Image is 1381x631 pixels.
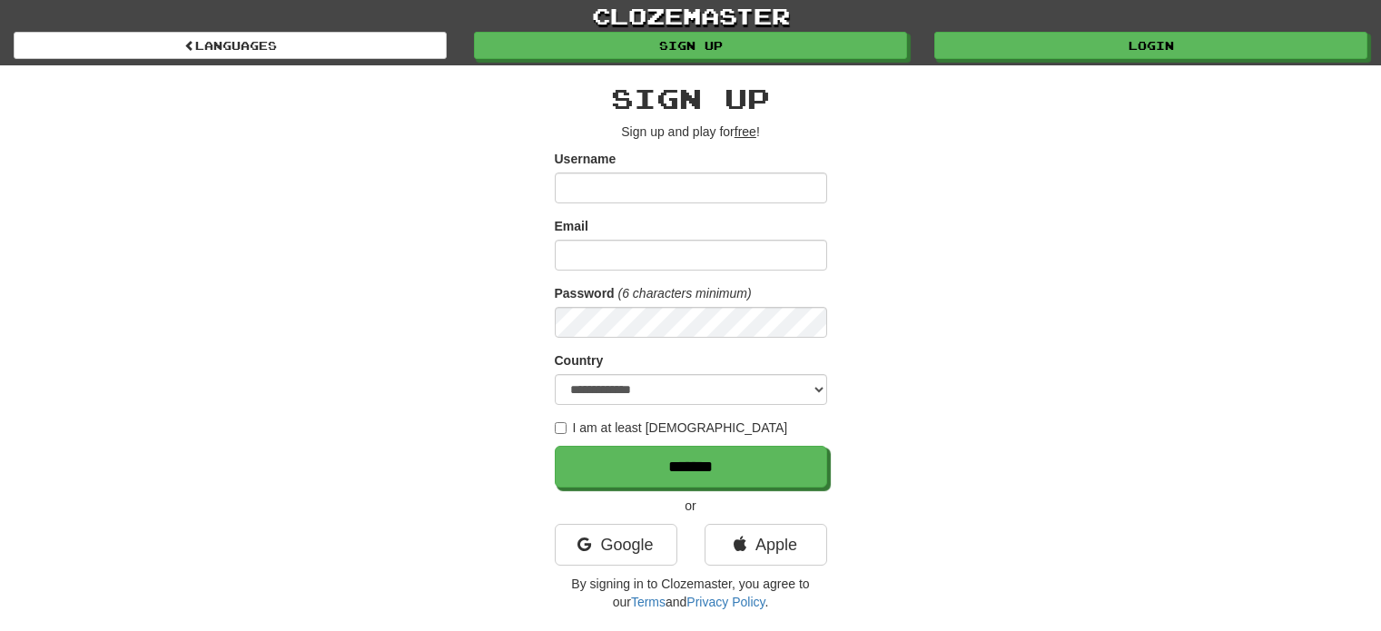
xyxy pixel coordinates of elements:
[555,419,788,437] label: I am at least [DEMOGRAPHIC_DATA]
[555,217,588,235] label: Email
[686,595,764,609] a: Privacy Policy
[555,150,617,168] label: Username
[618,286,752,301] em: (6 characters minimum)
[474,32,907,59] a: Sign up
[555,422,567,434] input: I am at least [DEMOGRAPHIC_DATA]
[555,284,615,302] label: Password
[14,32,447,59] a: Languages
[934,32,1367,59] a: Login
[555,524,677,566] a: Google
[555,351,604,370] label: Country
[735,124,756,139] u: free
[555,84,827,113] h2: Sign up
[705,524,827,566] a: Apple
[555,123,827,141] p: Sign up and play for !
[555,497,827,515] p: or
[631,595,666,609] a: Terms
[555,575,827,611] p: By signing in to Clozemaster, you agree to our and .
